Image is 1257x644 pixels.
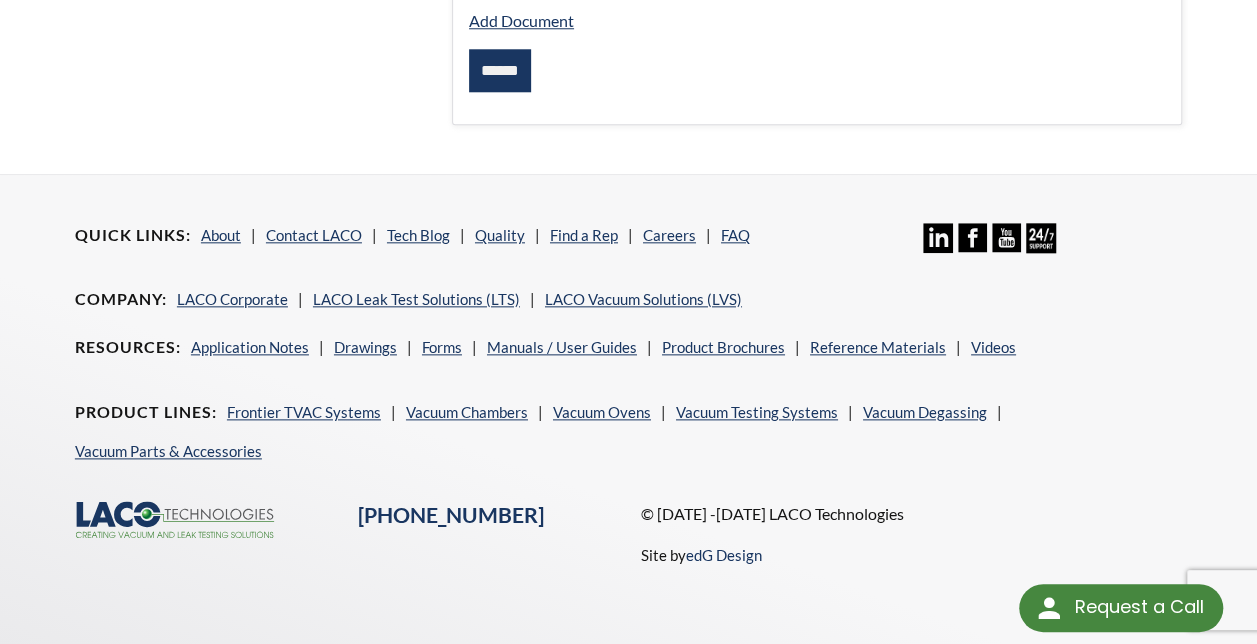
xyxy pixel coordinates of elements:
a: Vacuum Chambers [406,403,528,421]
a: Application Notes [191,338,309,356]
a: [PHONE_NUMBER] [358,502,544,528]
a: Add Document [469,11,574,30]
a: Vacuum Parts & Accessories [75,442,262,460]
h4: Quick Links [75,225,191,246]
a: Videos [971,338,1016,356]
a: FAQ [721,226,750,244]
a: About [201,226,241,244]
h4: Company [75,289,167,310]
a: Reference Materials [810,338,946,356]
a: Drawings [334,338,397,356]
a: Vacuum Ovens [553,403,651,421]
h4: Product Lines [75,402,217,423]
a: LACO Leak Test Solutions (LTS) [313,290,520,308]
a: Vacuum Testing Systems [676,403,838,421]
div: Request a Call [1074,584,1203,630]
a: Product Brochures [662,338,785,356]
a: edG Design [686,546,762,564]
a: 24/7 Support [1026,238,1055,256]
a: Forms [422,338,462,356]
a: Careers [643,226,696,244]
img: round button [1033,592,1065,624]
a: Find a Rep [550,226,618,244]
img: 24/7 Support Icon [1026,223,1055,252]
h4: Resources [75,337,181,358]
div: Request a Call [1019,584,1223,632]
a: LACO Vacuum Solutions (LVS) [545,290,742,308]
p: Site by [641,543,762,567]
a: Frontier TVAC Systems [227,403,381,421]
a: Contact LACO [266,226,362,244]
a: Tech Blog [387,226,450,244]
a: Quality [475,226,525,244]
a: LACO Corporate [177,290,288,308]
a: Vacuum Degassing [863,403,987,421]
p: © [DATE] -[DATE] LACO Technologies [641,501,1183,527]
a: Manuals / User Guides [487,338,637,356]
